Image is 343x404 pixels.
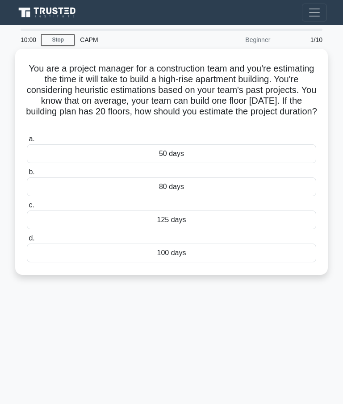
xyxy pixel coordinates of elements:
div: 100 days [27,244,316,262]
a: Stop [41,34,75,46]
button: Toggle navigation [302,4,327,21]
div: Beginner [197,31,276,49]
div: 50 days [27,144,316,163]
div: 10:00 [15,31,41,49]
h5: You are a project manager for a construction team and you're estimating the time it will take to ... [26,63,317,128]
span: b. [29,168,34,176]
div: CAPM [75,31,197,49]
div: 125 days [27,210,316,229]
div: 80 days [27,177,316,196]
div: 1/10 [276,31,328,49]
span: c. [29,201,34,209]
span: d. [29,234,34,242]
span: a. [29,135,34,143]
